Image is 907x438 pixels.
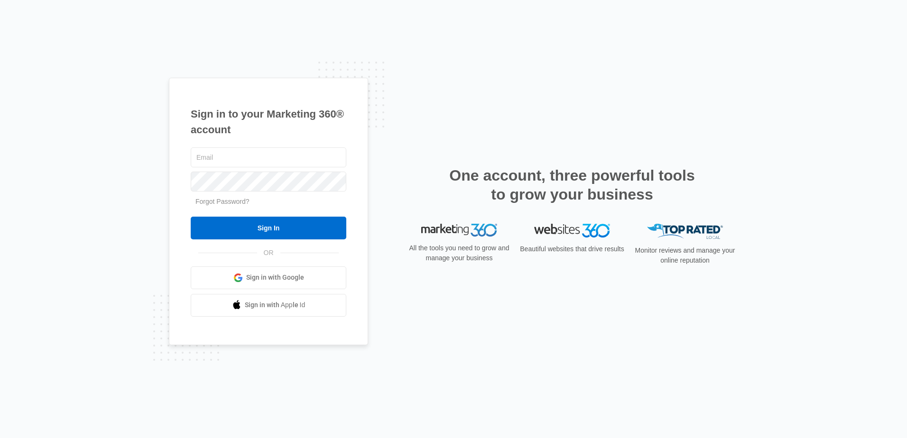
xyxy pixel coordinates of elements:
[421,224,497,237] img: Marketing 360
[191,217,346,239] input: Sign In
[246,273,304,283] span: Sign in with Google
[245,300,305,310] span: Sign in with Apple Id
[446,166,698,204] h2: One account, three powerful tools to grow your business
[647,224,723,239] img: Top Rated Local
[191,106,346,137] h1: Sign in to your Marketing 360® account
[406,243,512,263] p: All the tools you need to grow and manage your business
[257,248,280,258] span: OR
[519,244,625,254] p: Beautiful websites that drive results
[195,198,250,205] a: Forgot Password?
[534,224,610,237] img: Websites 360
[191,294,346,317] a: Sign in with Apple Id
[191,266,346,289] a: Sign in with Google
[632,246,738,265] p: Monitor reviews and manage your online reputation
[191,147,346,167] input: Email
